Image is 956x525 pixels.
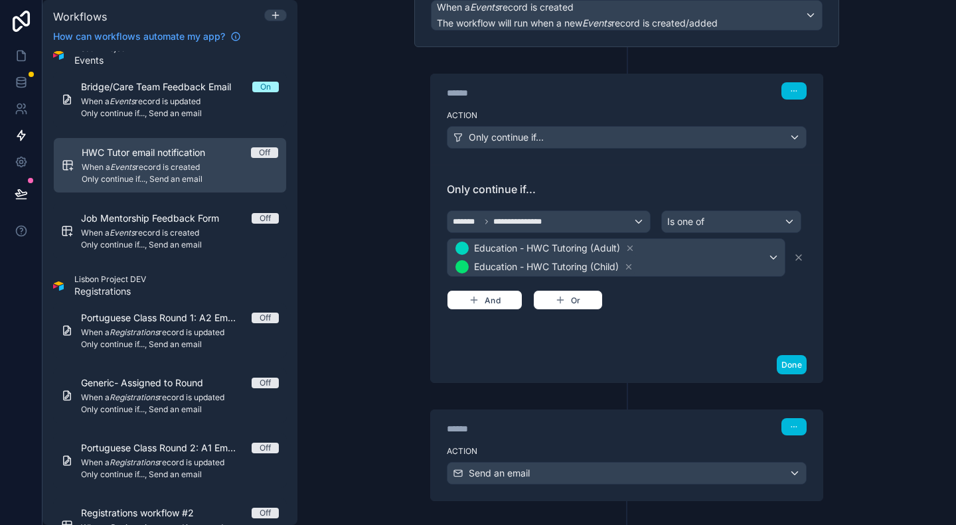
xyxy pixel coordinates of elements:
span: The workflow will run when a new record is created/added [437,17,718,29]
span: When a record is created [437,1,574,14]
span: Is one of [667,215,704,228]
span: Send an email [469,467,530,480]
button: Is one of [661,210,801,233]
em: Events [470,1,499,13]
button: Done [777,355,807,374]
button: And [447,290,522,310]
label: Action [447,110,807,121]
button: Education - HWC Tutoring (Adult)Education - HWC Tutoring (Child) [447,238,785,277]
button: Only continue if... [447,126,807,149]
span: Education - HWC Tutoring (Child) [474,260,619,273]
em: Events [582,17,611,29]
a: How can workflows automate my app? [48,30,246,43]
span: Education - HWC Tutoring (Adult) [474,242,620,255]
span: Workflows [53,10,107,23]
span: How can workflows automate my app? [53,30,225,43]
button: Or [533,290,603,310]
label: Action [447,446,807,457]
button: Send an email [447,462,807,485]
span: Only continue if... [469,131,544,144]
span: Only continue if... [447,181,807,197]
